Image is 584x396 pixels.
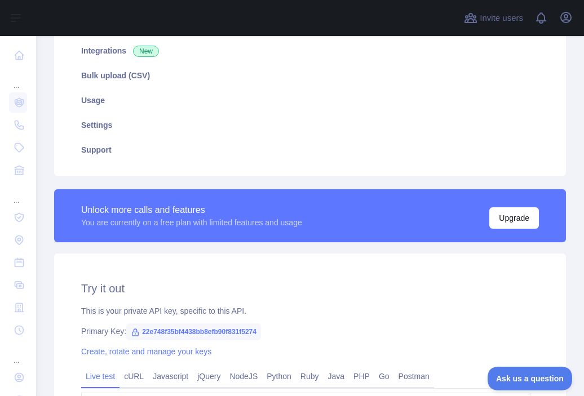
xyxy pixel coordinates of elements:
[81,203,302,217] div: Unlock more calls and features
[68,137,552,162] a: Support
[68,113,552,137] a: Settings
[193,367,225,385] a: jQuery
[81,281,539,296] h2: Try it out
[296,367,324,385] a: Ruby
[262,367,296,385] a: Python
[9,183,27,205] div: ...
[81,217,302,228] div: You are currently on a free plan with limited features and usage
[81,326,539,337] div: Primary Key:
[81,305,539,317] div: This is your private API key, specific to this API.
[9,68,27,90] div: ...
[68,38,552,63] a: Integrations New
[148,367,193,385] a: Javascript
[349,367,374,385] a: PHP
[81,367,120,385] a: Live test
[68,88,552,113] a: Usage
[133,46,159,57] span: New
[462,9,525,27] button: Invite users
[394,367,434,385] a: Postman
[68,63,552,88] a: Bulk upload (CSV)
[81,347,211,356] a: Create, rotate and manage your keys
[480,12,523,25] span: Invite users
[324,367,349,385] a: Java
[9,342,27,365] div: ...
[489,207,539,229] button: Upgrade
[126,323,261,340] span: 22e748f35bf4438bb8efb90f831f5274
[120,367,148,385] a: cURL
[488,367,573,390] iframe: Toggle Customer Support
[225,367,262,385] a: NodeJS
[374,367,394,385] a: Go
